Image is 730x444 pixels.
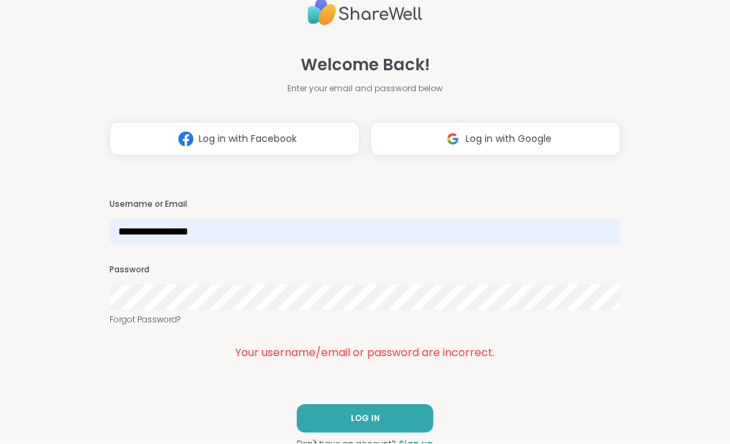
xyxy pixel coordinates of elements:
[287,83,443,95] span: Enter your email and password below
[109,265,620,276] h3: Password
[109,199,620,211] h3: Username or Email
[199,132,297,147] span: Log in with Facebook
[351,413,380,425] span: LOG IN
[109,345,620,362] div: Your username/email or password are incorrect.
[301,53,430,78] span: Welcome Back!
[173,127,199,152] img: ShareWell Logomark
[466,132,552,147] span: Log in with Google
[370,122,620,156] button: Log in with Google
[109,314,620,326] a: Forgot Password?
[297,405,433,433] button: LOG IN
[109,122,360,156] button: Log in with Facebook
[440,127,466,152] img: ShareWell Logomark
